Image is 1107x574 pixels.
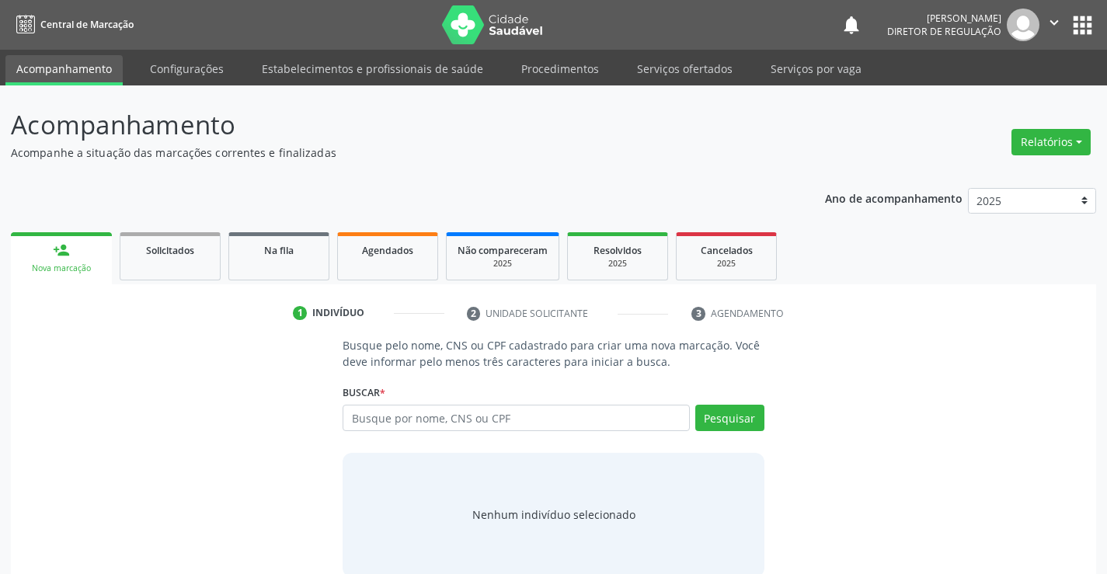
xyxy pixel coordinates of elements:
[472,506,635,523] div: Nenhum indivíduo selecionado
[343,405,689,431] input: Busque por nome, CNS ou CPF
[1039,9,1069,41] button: 
[458,258,548,270] div: 2025
[22,263,101,274] div: Nova marcação
[1069,12,1096,39] button: apps
[11,144,771,161] p: Acompanhe a situação das marcações correntes e finalizadas
[458,244,548,257] span: Não compareceram
[139,55,235,82] a: Configurações
[1046,14,1063,31] i: 
[701,244,753,257] span: Cancelados
[293,306,307,320] div: 1
[362,244,413,257] span: Agendados
[825,188,963,207] p: Ano de acompanhamento
[251,55,494,82] a: Estabelecimentos e profissionais de saúde
[11,12,134,37] a: Central de Marcação
[343,337,764,370] p: Busque pelo nome, CNS ou CPF cadastrado para criar uma nova marcação. Você deve informar pelo men...
[695,405,764,431] button: Pesquisar
[594,244,642,257] span: Resolvidos
[887,12,1001,25] div: [PERSON_NAME]
[343,381,385,405] label: Buscar
[1007,9,1039,41] img: img
[146,244,194,257] span: Solicitados
[11,106,771,144] p: Acompanhamento
[1011,129,1091,155] button: Relatórios
[5,55,123,85] a: Acompanhamento
[40,18,134,31] span: Central de Marcação
[510,55,610,82] a: Procedimentos
[626,55,743,82] a: Serviços ofertados
[841,14,862,36] button: notifications
[760,55,872,82] a: Serviços por vaga
[579,258,656,270] div: 2025
[887,25,1001,38] span: Diretor de regulação
[312,306,364,320] div: Indivíduo
[264,244,294,257] span: Na fila
[688,258,765,270] div: 2025
[53,242,70,259] div: person_add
